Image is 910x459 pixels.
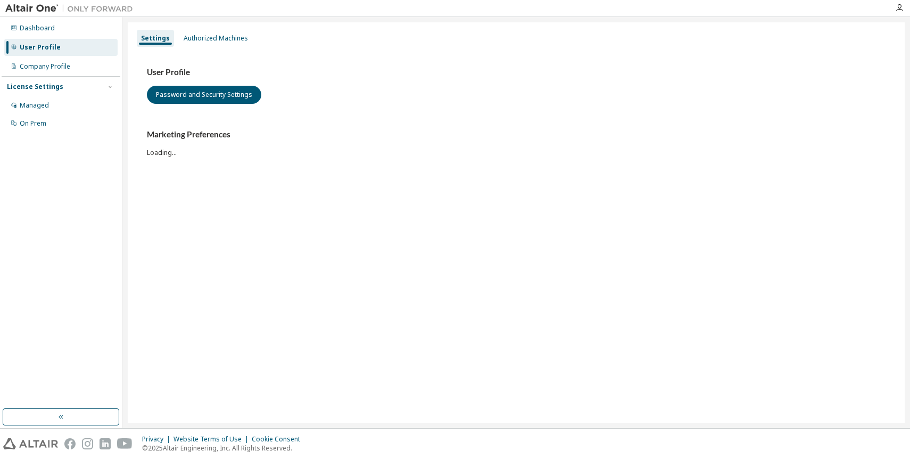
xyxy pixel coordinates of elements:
[7,83,63,91] div: License Settings
[20,24,55,32] div: Dashboard
[141,34,170,43] div: Settings
[117,438,133,449] img: youtube.svg
[142,435,173,444] div: Privacy
[20,43,61,52] div: User Profile
[3,438,58,449] img: altair_logo.svg
[20,62,70,71] div: Company Profile
[147,129,886,140] h3: Marketing Preferences
[142,444,307,453] p: © 2025 Altair Engineering, Inc. All Rights Reserved.
[100,438,111,449] img: linkedin.svg
[184,34,248,43] div: Authorized Machines
[147,67,886,78] h3: User Profile
[5,3,138,14] img: Altair One
[20,101,49,110] div: Managed
[173,435,252,444] div: Website Terms of Use
[147,129,886,157] div: Loading...
[64,438,76,449] img: facebook.svg
[20,119,46,128] div: On Prem
[252,435,307,444] div: Cookie Consent
[82,438,93,449] img: instagram.svg
[147,86,261,104] button: Password and Security Settings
